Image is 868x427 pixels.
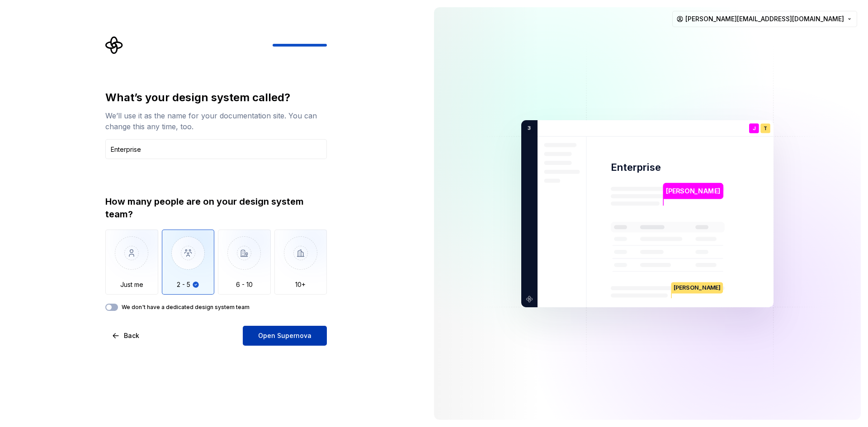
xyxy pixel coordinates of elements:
input: Design system name [105,139,327,159]
span: Open Supernova [258,331,311,340]
div: How many people are on your design system team? [105,195,327,221]
div: What’s your design system called? [105,90,327,105]
p: 3 [524,124,531,132]
p: Enterprise [611,161,661,174]
label: We don't have a dedicated design system team [122,304,250,311]
button: [PERSON_NAME][EMAIL_ADDRESS][DOMAIN_NAME] [672,11,857,27]
button: Open Supernova [243,326,327,346]
button: Back [105,326,147,346]
span: [PERSON_NAME][EMAIL_ADDRESS][DOMAIN_NAME] [685,14,844,23]
span: Back [124,331,139,340]
p: [PERSON_NAME] [672,282,723,293]
div: We’ll use it as the name for your documentation site. You can change this any time, too. [105,110,327,132]
p: [PERSON_NAME] [666,186,720,196]
div: T [760,123,770,133]
p: J [753,126,755,131]
svg: Supernova Logo [105,36,123,54]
